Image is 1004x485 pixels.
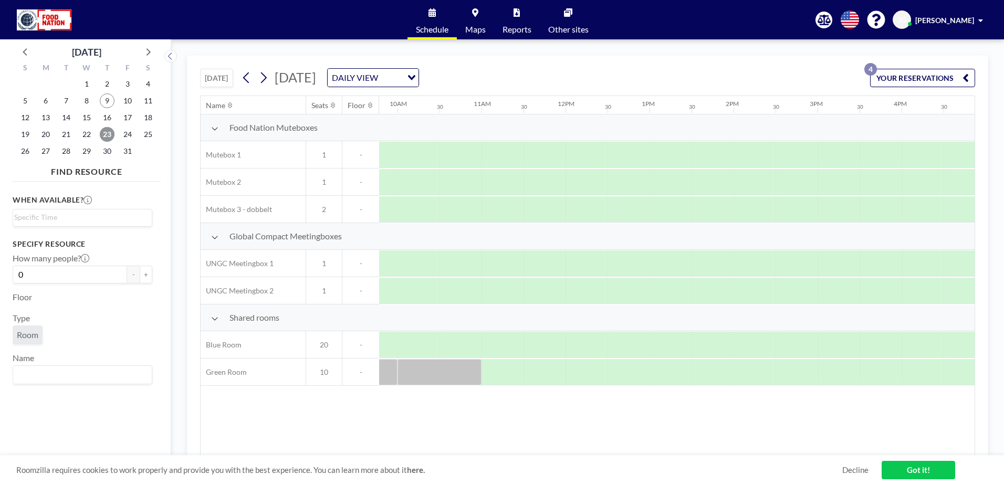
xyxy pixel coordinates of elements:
input: Search for option [14,212,146,223]
span: Thursday, October 30, 2025 [100,144,114,159]
button: [DATE] [200,69,233,87]
div: 12PM [558,100,574,108]
label: Floor [13,292,32,302]
span: DAILY VIEW [330,71,380,85]
img: organization-logo [17,9,71,30]
h3: Specify resource [13,239,152,249]
span: Friday, October 17, 2025 [120,110,135,125]
label: Name [13,353,34,363]
span: Saturday, October 18, 2025 [141,110,155,125]
button: - [127,266,140,283]
div: Seats [311,101,328,110]
div: 30 [437,103,443,110]
span: - [342,150,379,160]
span: 1 [306,177,342,187]
span: 20 [306,340,342,350]
span: Thursday, October 16, 2025 [100,110,114,125]
span: Wednesday, October 8, 2025 [79,93,94,108]
input: Search for option [14,368,146,382]
div: S [138,62,158,76]
span: Friday, October 10, 2025 [120,93,135,108]
div: Name [206,101,225,110]
div: 4PM [894,100,907,108]
div: 11AM [474,100,491,108]
span: Tuesday, October 7, 2025 [59,93,74,108]
div: Search for option [13,366,152,384]
div: 1PM [642,100,655,108]
span: Saturday, October 25, 2025 [141,127,155,142]
span: UNGC Meetingbox 2 [201,286,274,296]
span: Mutebox 2 [201,177,241,187]
span: Mutebox 3 - dobbelt [201,205,272,214]
span: 1 [306,259,342,268]
button: + [140,266,152,283]
div: W [77,62,97,76]
div: S [15,62,36,76]
div: 2PM [726,100,739,108]
input: Search for option [381,71,401,85]
span: Tuesday, October 28, 2025 [59,144,74,159]
span: [PERSON_NAME] [915,16,974,25]
span: Wednesday, October 1, 2025 [79,77,94,91]
span: Roomzilla requires cookies to work properly and provide you with the best experience. You can lea... [16,465,842,475]
h4: FIND RESOURCE [13,162,161,177]
span: Friday, October 3, 2025 [120,77,135,91]
span: Wednesday, October 29, 2025 [79,144,94,159]
span: Monday, October 6, 2025 [38,93,53,108]
div: 30 [521,103,527,110]
span: 2 [306,205,342,214]
span: Food Nation Muteboxes [229,122,318,133]
span: Sunday, October 12, 2025 [18,110,33,125]
div: 30 [941,103,947,110]
span: 1 [306,286,342,296]
div: 3PM [810,100,823,108]
span: - [342,340,379,350]
span: Sunday, October 5, 2025 [18,93,33,108]
span: Blue Room [201,340,242,350]
div: T [97,62,117,76]
span: Mutebox 1 [201,150,241,160]
div: 10AM [390,100,407,108]
span: Friday, October 31, 2025 [120,144,135,159]
div: M [36,62,56,76]
span: Wednesday, October 15, 2025 [79,110,94,125]
span: Saturday, October 4, 2025 [141,77,155,91]
span: - [342,177,379,187]
span: Tuesday, October 21, 2025 [59,127,74,142]
span: - [342,259,379,268]
span: Thursday, October 9, 2025 [100,93,114,108]
span: 1 [306,150,342,160]
span: Green Room [201,367,247,377]
div: Search for option [13,209,152,225]
div: 30 [689,103,695,110]
span: Sunday, October 19, 2025 [18,127,33,142]
button: YOUR RESERVATIONS4 [870,69,975,87]
span: Saturday, October 11, 2025 [141,93,155,108]
a: Got it! [882,461,955,479]
span: JG [898,15,906,25]
a: here. [407,465,425,475]
span: Global Compact Meetingboxes [229,231,342,241]
span: - [342,367,379,377]
a: Decline [842,465,869,475]
label: Type [13,313,30,323]
div: 30 [773,103,779,110]
span: - [342,205,379,214]
span: Other sites [548,25,589,34]
span: Monday, October 13, 2025 [38,110,53,125]
span: UNGC Meetingbox 1 [201,259,274,268]
div: Floor [348,101,365,110]
p: 4 [864,63,877,76]
div: [DATE] [72,45,101,59]
span: Sunday, October 26, 2025 [18,144,33,159]
span: Monday, October 20, 2025 [38,127,53,142]
span: Tuesday, October 14, 2025 [59,110,74,125]
div: Search for option [328,69,419,87]
div: T [56,62,77,76]
span: Shared rooms [229,312,279,323]
div: 30 [605,103,611,110]
span: [DATE] [275,69,316,85]
div: F [117,62,138,76]
span: Thursday, October 23, 2025 [100,127,114,142]
span: Maps [465,25,486,34]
